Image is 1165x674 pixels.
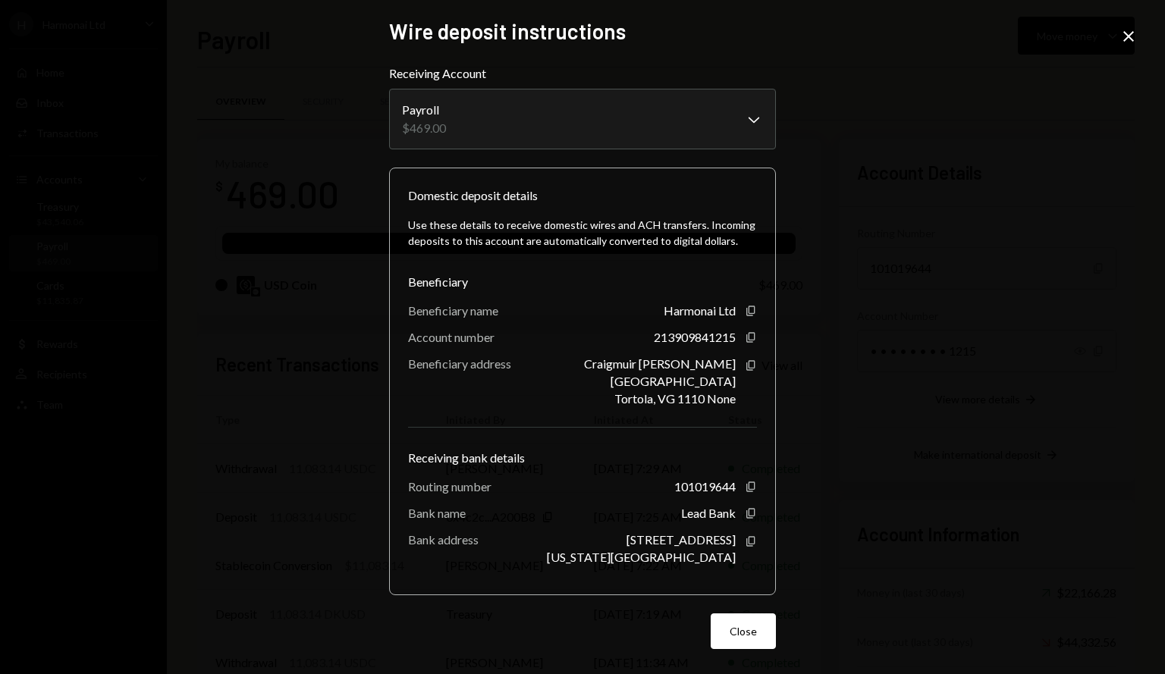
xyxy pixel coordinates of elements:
[711,613,776,649] button: Close
[408,506,466,520] div: Bank name
[626,532,736,547] div: [STREET_ADDRESS]
[654,330,736,344] div: 213909841215
[408,303,498,318] div: Beneficiary name
[674,479,736,494] div: 101019644
[408,449,757,467] div: Receiving bank details
[584,356,736,371] div: Craigmuir [PERSON_NAME]
[408,330,495,344] div: Account number
[611,374,736,388] div: [GEOGRAPHIC_DATA]
[408,356,511,371] div: Beneficiary address
[389,64,776,83] label: Receiving Account
[408,187,538,205] div: Domestic deposit details
[408,217,757,249] div: Use these details to receive domestic wires and ACH transfers. Incoming deposits to this account ...
[547,550,736,564] div: [US_STATE][GEOGRAPHIC_DATA]
[614,391,736,406] div: Tortola, VG 1110 None
[664,303,736,318] div: Harmonai Ltd
[408,273,757,291] div: Beneficiary
[389,89,776,149] button: Receiving Account
[389,17,776,46] h2: Wire deposit instructions
[408,479,491,494] div: Routing number
[681,506,736,520] div: Lead Bank
[408,532,479,547] div: Bank address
